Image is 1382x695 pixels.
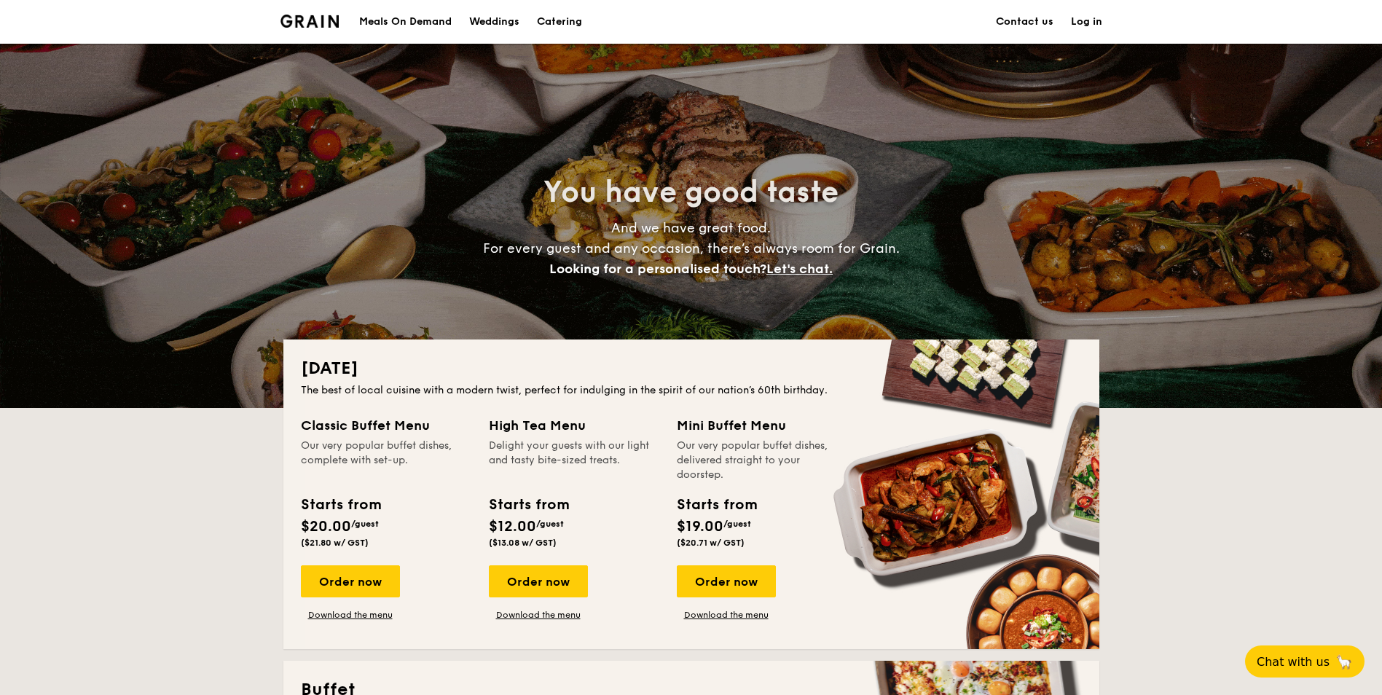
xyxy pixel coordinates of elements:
span: /guest [536,519,564,529]
span: 🦙 [1335,653,1353,670]
a: Download the menu [301,609,400,621]
span: ($20.71 w/ GST) [677,538,745,548]
div: Delight your guests with our light and tasty bite-sized treats. [489,439,659,482]
span: Let's chat. [766,261,833,277]
button: Chat with us🦙 [1245,645,1365,678]
div: Classic Buffet Menu [301,415,471,436]
div: High Tea Menu [489,415,659,436]
div: Our very popular buffet dishes, complete with set-up. [301,439,471,482]
a: Download the menu [677,609,776,621]
img: Grain [280,15,339,28]
span: /guest [723,519,751,529]
div: Starts from [677,494,756,516]
span: $20.00 [301,518,351,535]
div: Mini Buffet Menu [677,415,847,436]
div: Starts from [301,494,380,516]
span: ($13.08 w/ GST) [489,538,557,548]
span: ($21.80 w/ GST) [301,538,369,548]
span: $12.00 [489,518,536,535]
span: Chat with us [1257,655,1330,669]
div: Order now [301,565,400,597]
span: $19.00 [677,518,723,535]
div: Order now [677,565,776,597]
div: Starts from [489,494,568,516]
span: Looking for a personalised touch? [549,261,766,277]
a: Logotype [280,15,339,28]
div: The best of local cuisine with a modern twist, perfect for indulging in the spirit of our nation’... [301,383,1082,398]
span: /guest [351,519,379,529]
a: Download the menu [489,609,588,621]
span: You have good taste [543,175,839,210]
h2: [DATE] [301,357,1082,380]
span: And we have great food. For every guest and any occasion, there’s always room for Grain. [483,220,900,277]
div: Our very popular buffet dishes, delivered straight to your doorstep. [677,439,847,482]
div: Order now [489,565,588,597]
